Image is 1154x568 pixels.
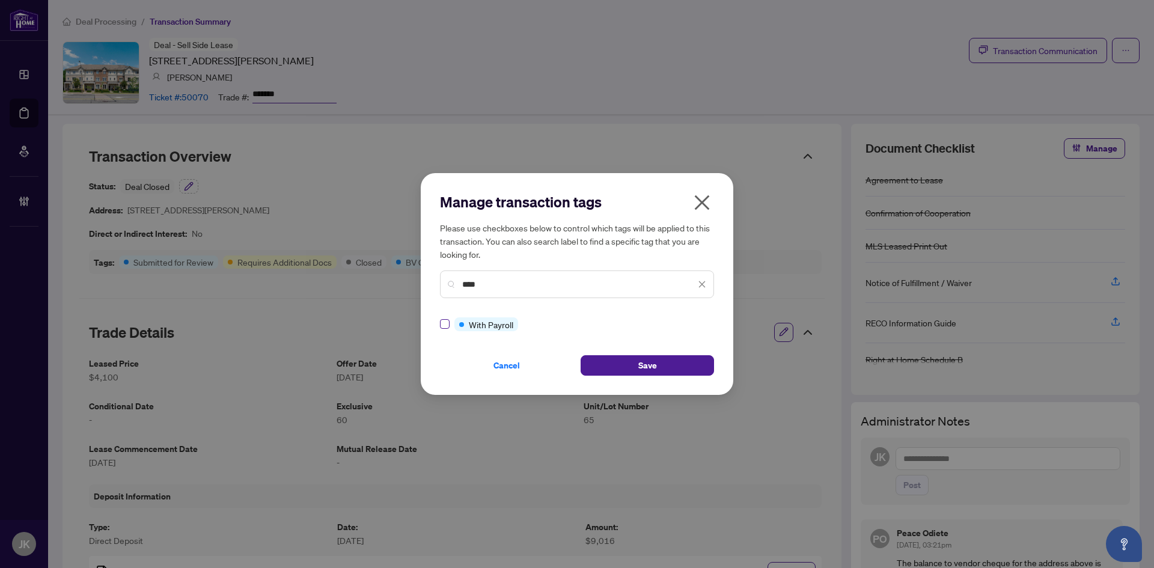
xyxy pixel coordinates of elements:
[493,356,520,375] span: Cancel
[469,318,513,331] span: With Payroll
[692,193,712,212] span: close
[698,280,706,289] span: close
[638,356,657,375] span: Save
[440,355,573,376] button: Cancel
[1106,526,1142,562] button: Open asap
[440,192,714,212] h2: Manage transaction tags
[581,355,714,376] button: Save
[440,221,714,261] h5: Please use checkboxes below to control which tags will be applied to this transaction. You can al...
